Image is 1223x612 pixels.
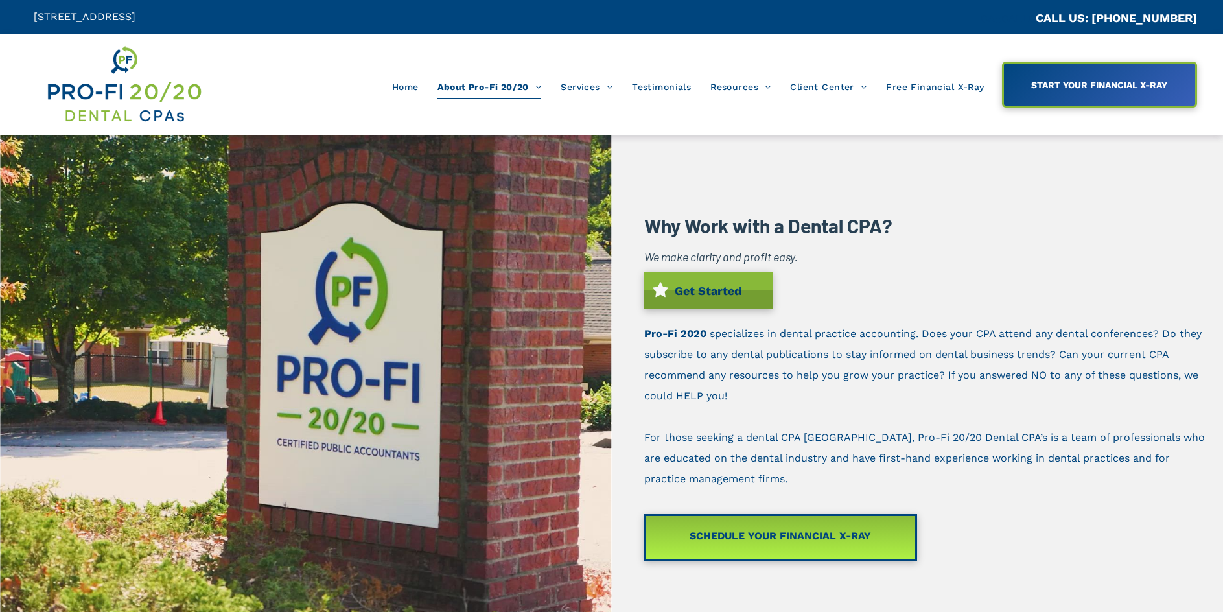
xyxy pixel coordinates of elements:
img: Get Dental CPA Consulting, Bookkeeping, & Bank Loans [45,43,202,125]
a: Testimonials [622,75,701,99]
b: Why Work with a Dental CPA? [644,214,892,237]
span: Get Started [670,277,746,304]
span: SCHEDULE YOUR FINANCIAL X-RAY [690,521,871,550]
span: [STREET_ADDRESS] [34,10,135,23]
i: We make clarity and profit easy. [644,250,798,264]
span: For those seeking a dental CPA [GEOGRAPHIC_DATA], Pro-Fi 20/20 Dental CPA’s is a team of professi... [644,431,1205,485]
a: START YOUR FINANCIAL X-RAY [1002,62,1197,108]
a: About Pro-Fi 20/20 [428,75,551,99]
span: START YOUR FINANCIAL X-RAY [1027,73,1172,97]
span: specializes in dental practice accounting. Does your CPA attend any dental conferences? Do they s... [644,327,1202,402]
a: Resources [701,75,780,99]
a: Pro-Fi 2020 [644,327,706,340]
a: Get Started [644,272,773,309]
a: SCHEDULE YOUR FINANCIAL X-RAY [644,514,917,561]
span: CA::CALLC [981,12,1036,25]
a: Client Center [780,75,876,99]
a: Services [551,75,622,99]
a: Free Financial X-Ray [876,75,994,99]
a: CALL US: [PHONE_NUMBER] [1036,11,1197,25]
a: Home [382,75,428,99]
